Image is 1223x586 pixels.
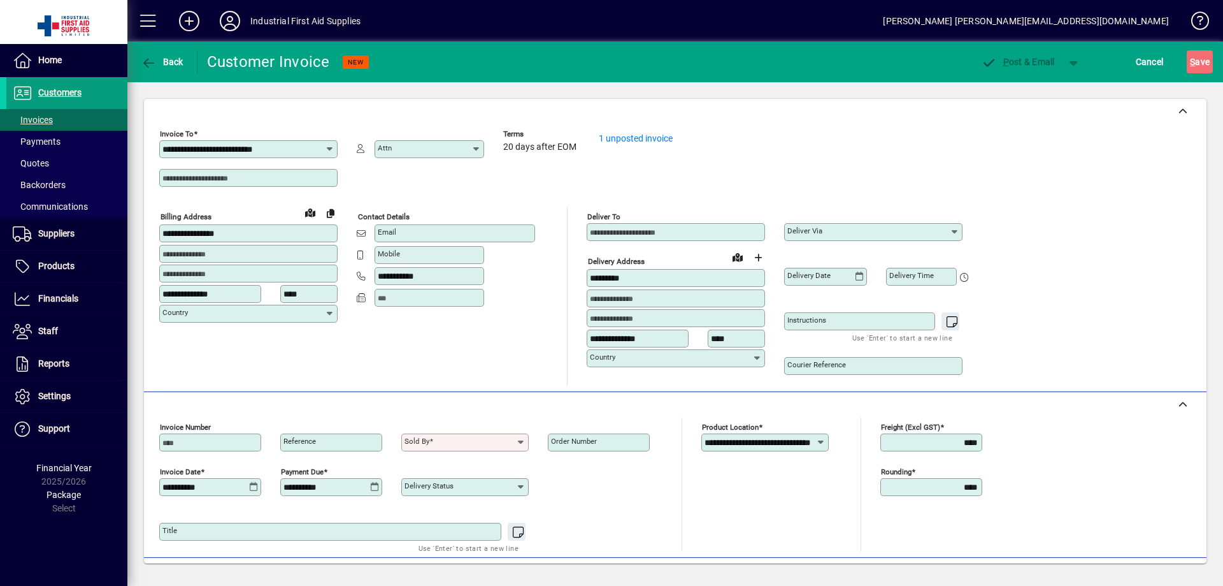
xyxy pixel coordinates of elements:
[551,437,597,446] mat-label: Order number
[1003,57,1009,67] span: P
[13,201,88,212] span: Communications
[1187,50,1213,73] button: Save
[160,423,211,432] mat-label: Invoice number
[590,353,615,362] mat-label: Country
[727,247,748,267] a: View on map
[13,136,61,147] span: Payments
[787,316,826,325] mat-label: Instructions
[1133,50,1167,73] button: Cancel
[38,87,82,98] span: Customers
[38,293,78,304] span: Financials
[127,50,197,73] app-page-header-button: Back
[6,348,127,380] a: Reports
[378,143,392,152] mat-label: Attn
[702,423,759,432] mat-label: Product location
[38,391,71,401] span: Settings
[13,158,49,168] span: Quotes
[138,50,187,73] button: Back
[160,129,194,138] mat-label: Invoice To
[881,423,940,432] mat-label: Freight (excl GST)
[6,251,127,282] a: Products
[38,261,75,271] span: Products
[6,152,127,174] a: Quotes
[1190,57,1195,67] span: S
[320,203,341,223] button: Copy to Delivery address
[38,326,58,336] span: Staff
[503,130,580,138] span: Terms
[38,228,75,238] span: Suppliers
[13,115,53,125] span: Invoices
[787,271,831,280] mat-label: Delivery date
[6,45,127,77] a: Home
[6,196,127,217] a: Communications
[210,10,250,33] button: Profile
[503,142,576,152] span: 20 days after EOM
[348,58,364,66] span: NEW
[169,10,210,33] button: Add
[13,180,66,190] span: Backorders
[281,467,324,476] mat-label: Payment due
[6,174,127,196] a: Backorders
[748,247,768,268] button: Choose address
[975,50,1061,73] button: Post & Email
[160,467,201,476] mat-label: Invoice date
[6,218,127,250] a: Suppliers
[787,360,846,369] mat-label: Courier Reference
[418,541,519,555] mat-hint: Use 'Enter' to start a new line
[38,423,70,434] span: Support
[981,57,1055,67] span: ost & Email
[787,226,822,235] mat-label: Deliver via
[6,316,127,348] a: Staff
[162,526,177,535] mat-label: Title
[6,413,127,445] a: Support
[1190,52,1210,72] span: ave
[162,308,188,317] mat-label: Country
[207,52,330,72] div: Customer Invoice
[1182,3,1207,44] a: Knowledge Base
[404,481,454,490] mat-label: Delivery status
[6,109,127,131] a: Invoices
[6,381,127,413] a: Settings
[141,57,183,67] span: Back
[404,437,429,446] mat-label: Sold by
[38,55,62,65] span: Home
[883,11,1169,31] div: [PERSON_NAME] [PERSON_NAME][EMAIL_ADDRESS][DOMAIN_NAME]
[587,212,620,221] mat-label: Deliver To
[38,358,69,369] span: Reports
[599,133,673,143] a: 1 unposted invoice
[283,437,316,446] mat-label: Reference
[250,11,361,31] div: Industrial First Aid Supplies
[378,249,400,258] mat-label: Mobile
[881,467,912,476] mat-label: Rounding
[6,283,127,315] a: Financials
[378,228,396,237] mat-label: Email
[46,490,81,500] span: Package
[889,271,934,280] mat-label: Delivery time
[1136,52,1164,72] span: Cancel
[6,131,127,152] a: Payments
[36,463,92,473] span: Financial Year
[300,202,320,223] a: View on map
[852,330,952,345] mat-hint: Use 'Enter' to start a new line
